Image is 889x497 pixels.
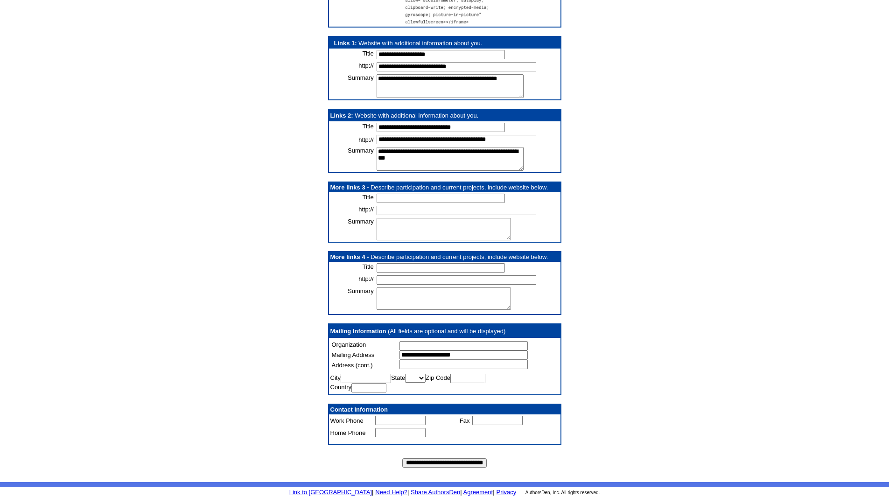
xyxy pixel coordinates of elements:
[363,263,374,270] font: Title
[372,489,373,496] font: |
[363,123,374,130] font: Title
[330,406,388,413] font: Contact Information
[348,287,374,294] font: Summary
[462,489,495,496] font: |
[363,194,374,201] font: Title
[371,253,548,260] font: Describe participation and current projects, include website below.
[358,275,374,282] font: http://
[460,489,462,496] font: |
[289,489,372,496] a: Link to [GEOGRAPHIC_DATA]
[497,489,517,496] a: Privacy
[411,489,460,496] a: Share AuthorsDen
[330,429,366,436] font: Home Phone
[371,184,548,191] font: Describe participation and current projects, include website below.
[388,328,505,335] font: (All fields are optional and will be displayed)
[334,40,357,47] b: :
[358,40,482,47] font: Website with additional information about you.
[358,206,374,213] font: http://
[330,253,369,260] font: More links 4 -
[348,147,374,154] font: Summary
[332,341,366,348] font: Organization
[330,374,486,391] font: City State Zip Code Country
[358,62,374,69] font: http://
[525,490,600,495] font: AuthorsDen, Inc. All rights reserved.
[330,112,353,119] b: Links 2:
[348,218,374,225] font: Summary
[330,328,386,335] b: Mailing Information
[375,489,407,496] a: Need Help?
[363,50,374,57] font: Title
[334,40,355,47] a: Links 1
[332,362,373,369] font: Address (cont.)
[355,112,478,119] font: Website with additional information about you.
[332,351,375,358] font: Mailing Address
[330,184,369,191] b: More links 3 -
[330,417,364,424] font: Work Phone
[407,489,409,496] font: |
[463,489,493,496] a: Agreement
[460,417,470,424] font: Fax
[358,136,374,143] font: http://
[348,74,374,81] font: Summary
